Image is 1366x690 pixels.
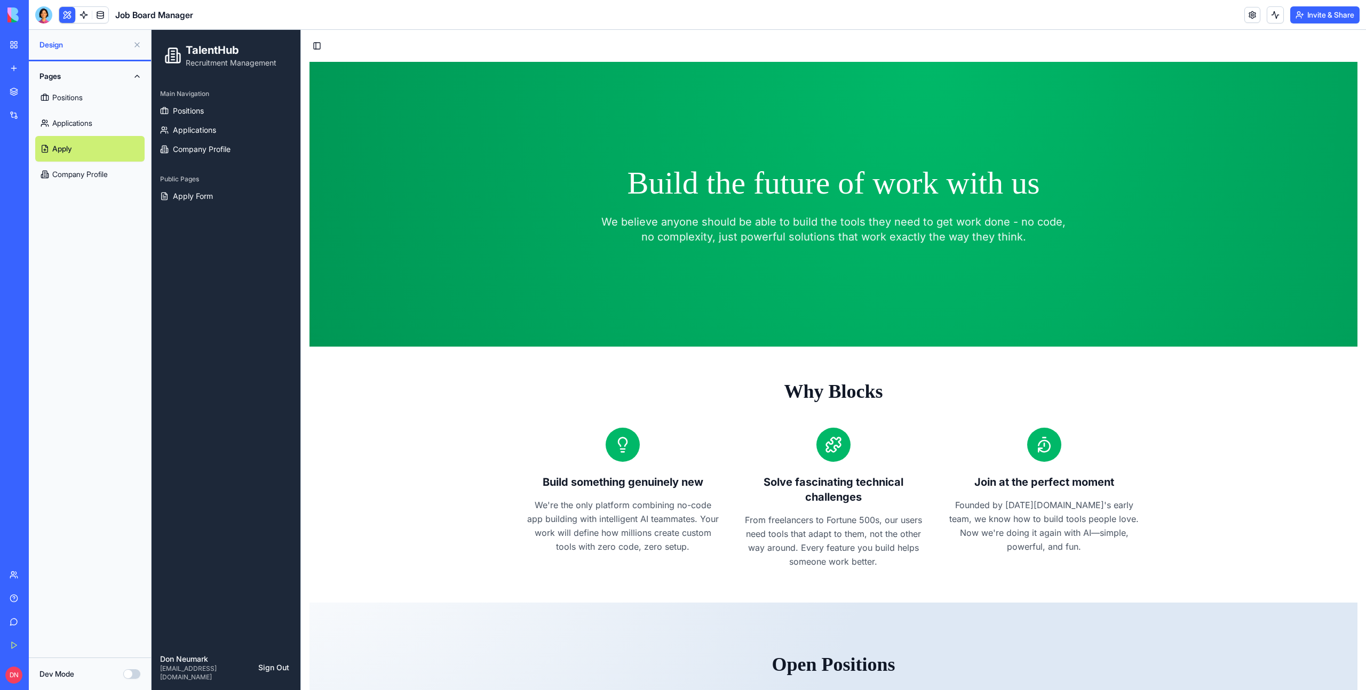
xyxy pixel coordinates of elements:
[378,381,571,436] h3: Build something genuinely new
[21,76,52,86] span: Positions
[35,68,145,85] button: Pages
[4,141,145,158] div: Public Pages
[443,184,921,214] p: We believe anyone should be able to build the tools they need to get work done - no code, no comp...
[270,262,1129,464] h2: Why Blocks
[4,55,145,73] div: Main Navigation
[39,39,129,50] span: Design
[21,114,79,125] span: Company Profile
[365,404,566,498] p: We're the only platform combining no-code app building with intelligent AI teammates. Your work w...
[568,462,768,557] p: From freelancers to Fortune 500s, our users need tools that adapt to them, not the other way arou...
[4,92,145,109] a: Applications
[4,158,145,175] a: Apply Form
[35,162,145,187] a: Company Profile
[9,635,105,652] p: [EMAIL_ADDRESS][DOMAIN_NAME]
[4,111,145,128] a: Company Profile
[245,624,1118,645] h2: Open Positions
[21,161,61,172] span: Apply Form
[777,491,978,585] p: Founded by [DATE][DOMAIN_NAME]'s early team, we know how to build tools people love. Now we're do...
[1290,6,1360,23] button: Invite & Share
[5,667,22,684] span: DN
[115,9,193,21] span: Job Board Manager
[9,624,105,635] p: Don Neumark
[34,28,125,38] p: Recruitment Management
[35,85,145,110] a: Positions
[790,468,983,523] h3: Join at the perfect moment
[35,136,145,162] a: Apply
[35,110,145,136] a: Applications
[21,95,65,106] span: Applications
[581,424,776,494] h3: Solve fascinating technical challenges
[105,629,140,646] button: Sign Out
[7,7,74,22] img: logo
[34,13,125,28] h1: TalentHub
[39,669,74,679] label: Dev Mode
[4,73,145,90] a: Positions
[245,134,1118,172] h1: Build the future of work with us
